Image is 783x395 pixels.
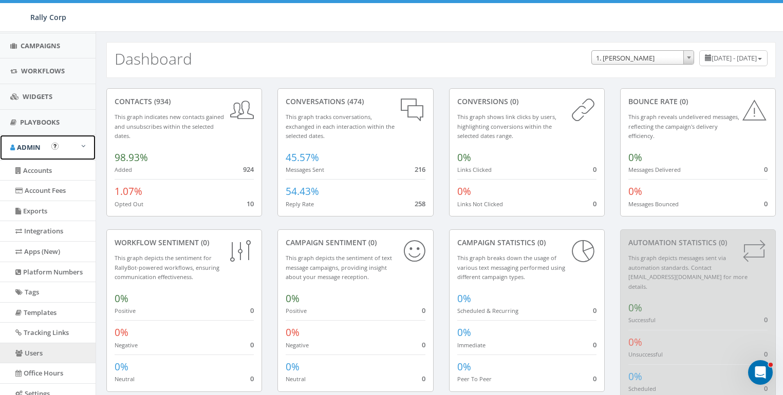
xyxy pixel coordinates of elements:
small: This graph breaks down the usage of various text messaging performed using different campaign types. [457,254,565,281]
span: 0 [422,374,425,383]
span: 45.57% [286,151,319,164]
span: Admin [17,143,41,152]
div: Automation Statistics [628,238,768,248]
span: 0 [764,165,768,174]
span: (0) [508,96,518,106]
span: 0% [457,292,471,305]
span: 0 [250,374,254,383]
div: Campaign Sentiment [286,238,425,248]
span: 0% [628,335,642,349]
span: 1. James Martin [592,51,694,65]
span: 0% [457,360,471,373]
span: 258 [415,199,425,208]
span: 0 [422,306,425,315]
span: 0% [628,151,642,164]
span: (0) [366,238,377,247]
small: This graph depicts the sentiment for RallyBot-powered workflows, ensuring communication effective... [115,254,219,281]
small: Peer To Peer [457,375,492,383]
span: 0% [286,292,300,305]
small: This graph indicates new contacts gained and unsubscribes within the selected dates. [115,113,224,140]
span: Workflows [21,66,65,75]
small: This graph depicts messages sent via automation standards. Contact [EMAIL_ADDRESS][DOMAIN_NAME] f... [628,254,748,290]
span: 0 [593,199,596,208]
div: Workflow Sentiment [115,238,254,248]
small: Positive [115,307,136,314]
span: 0% [115,292,128,305]
small: Added [115,166,132,173]
small: Negative [286,341,309,349]
small: Messages Sent [286,166,324,173]
span: 924 [243,165,254,174]
span: 1.07% [115,185,142,198]
small: Scheduled & Recurring [457,307,518,314]
span: (0) [678,96,688,106]
small: Negative [115,341,138,349]
span: 0 [764,199,768,208]
small: Neutral [286,375,306,383]
div: conversions [457,96,596,107]
small: Links Not Clicked [457,200,503,208]
div: conversations [286,96,425,107]
span: (934) [152,96,171,106]
span: 0 [764,349,768,359]
small: Links Clicked [457,166,492,173]
span: 0% [628,301,642,314]
span: 0 [250,306,254,315]
span: 0% [628,370,642,383]
small: Neutral [115,375,135,383]
span: Rally Corp [30,12,66,22]
small: Scheduled [628,385,656,392]
span: 0 [764,384,768,393]
small: Messages Delivered [628,166,681,173]
span: 0% [115,326,128,339]
iframe: Intercom live chat [748,360,773,385]
span: 216 [415,165,425,174]
div: Campaign Statistics [457,238,596,248]
small: Unsuccessful [628,350,663,358]
span: [DATE] - [DATE] [712,53,757,63]
span: Widgets [23,92,52,101]
small: Messages Bounced [628,200,679,208]
span: 0 [764,315,768,324]
span: Playbooks [20,117,60,127]
span: 0% [115,360,128,373]
span: 10 [247,199,254,208]
small: Positive [286,307,307,314]
span: 98.93% [115,151,148,164]
span: (474) [345,96,364,106]
span: 0 [593,374,596,383]
small: This graph shows link clicks by users, highlighting conversions within the selected dates range. [457,113,556,140]
span: 0% [457,185,471,198]
span: 0% [457,326,471,339]
small: Reply Rate [286,200,314,208]
span: 0% [628,185,642,198]
small: Successful [628,316,656,324]
small: This graph tracks conversations, exchanged in each interaction within the selected dates. [286,113,395,140]
h2: Dashboard [115,50,192,67]
span: Campaigns [21,41,60,50]
span: 54.43% [286,185,319,198]
span: 0 [422,340,425,349]
span: 0% [286,360,300,373]
small: This graph reveals undelivered messages, reflecting the campaign's delivery efficiency. [628,113,739,140]
span: (0) [535,238,546,247]
div: contacts [115,96,254,107]
span: 0 [250,340,254,349]
span: (0) [717,238,727,247]
span: 0% [457,151,471,164]
span: 1. James Martin [591,50,694,65]
small: Immediate [457,341,486,349]
small: Opted Out [115,200,143,208]
span: 0% [286,326,300,339]
span: 0 [593,340,596,349]
button: Open In-App Guide [51,143,59,150]
small: This graph depicts the sentiment of text message campaigns, providing insight about your message ... [286,254,392,281]
div: Bounce Rate [628,96,768,107]
span: 0 [593,165,596,174]
span: 0 [593,306,596,315]
span: (0) [199,238,209,247]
